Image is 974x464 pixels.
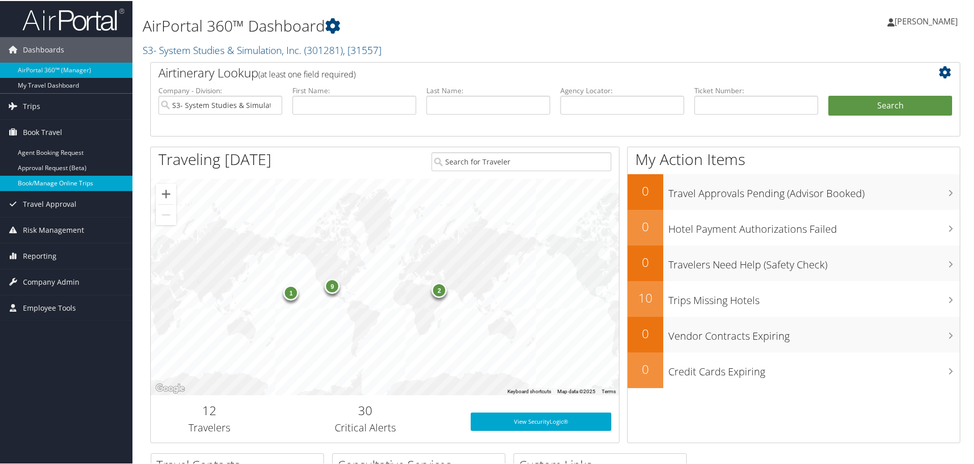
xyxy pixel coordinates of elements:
[628,324,663,341] h2: 0
[23,216,84,242] span: Risk Management
[276,420,455,434] h3: Critical Alerts
[628,148,960,169] h1: My Action Items
[628,360,663,377] h2: 0
[156,183,176,203] button: Zoom in
[158,85,282,95] label: Company - Division:
[507,387,551,394] button: Keyboard shortcuts
[668,287,960,307] h3: Trips Missing Hotels
[668,323,960,342] h3: Vendor Contracts Expiring
[628,209,960,244] a: 0Hotel Payment Authorizations Failed
[628,181,663,199] h2: 0
[887,5,968,36] a: [PERSON_NAME]
[23,268,79,294] span: Company Admin
[628,217,663,234] h2: 0
[276,401,455,418] h2: 30
[304,42,343,56] span: ( 301281 )
[143,14,693,36] h1: AirPortal 360™ Dashboard
[668,216,960,235] h3: Hotel Payment Authorizations Failed
[23,294,76,320] span: Employee Tools
[23,190,76,216] span: Travel Approval
[158,420,260,434] h3: Travelers
[22,7,124,31] img: airportal-logo.png
[153,381,187,394] a: Open this area in Google Maps (opens a new window)
[153,381,187,394] img: Google
[158,63,885,80] h2: Airtinerary Lookup
[158,401,260,418] h2: 12
[668,180,960,200] h3: Travel Approvals Pending (Advisor Booked)
[628,253,663,270] h2: 0
[431,281,447,296] div: 2
[23,242,57,268] span: Reporting
[560,85,684,95] label: Agency Locator:
[471,412,611,430] a: View SecurityLogic®
[628,280,960,316] a: 10Trips Missing Hotels
[628,316,960,351] a: 0Vendor Contracts Expiring
[557,388,596,393] span: Map data ©2025
[431,151,611,170] input: Search for Traveler
[23,93,40,118] span: Trips
[158,148,272,169] h1: Traveling [DATE]
[694,85,818,95] label: Ticket Number:
[628,288,663,306] h2: 10
[426,85,550,95] label: Last Name:
[628,351,960,387] a: 0Credit Cards Expiring
[23,36,64,62] span: Dashboards
[602,388,616,393] a: Terms (opens in new tab)
[828,95,952,115] button: Search
[668,252,960,271] h3: Travelers Need Help (Safety Check)
[143,42,382,56] a: S3- System Studies & Simulation, Inc.
[23,119,62,144] span: Book Travel
[668,359,960,378] h3: Credit Cards Expiring
[343,42,382,56] span: , [ 31557 ]
[324,278,340,293] div: 9
[628,244,960,280] a: 0Travelers Need Help (Safety Check)
[628,173,960,209] a: 0Travel Approvals Pending (Advisor Booked)
[895,15,958,26] span: [PERSON_NAME]
[156,204,176,224] button: Zoom out
[258,68,356,79] span: (at least one field required)
[292,85,416,95] label: First Name:
[283,284,299,299] div: 1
